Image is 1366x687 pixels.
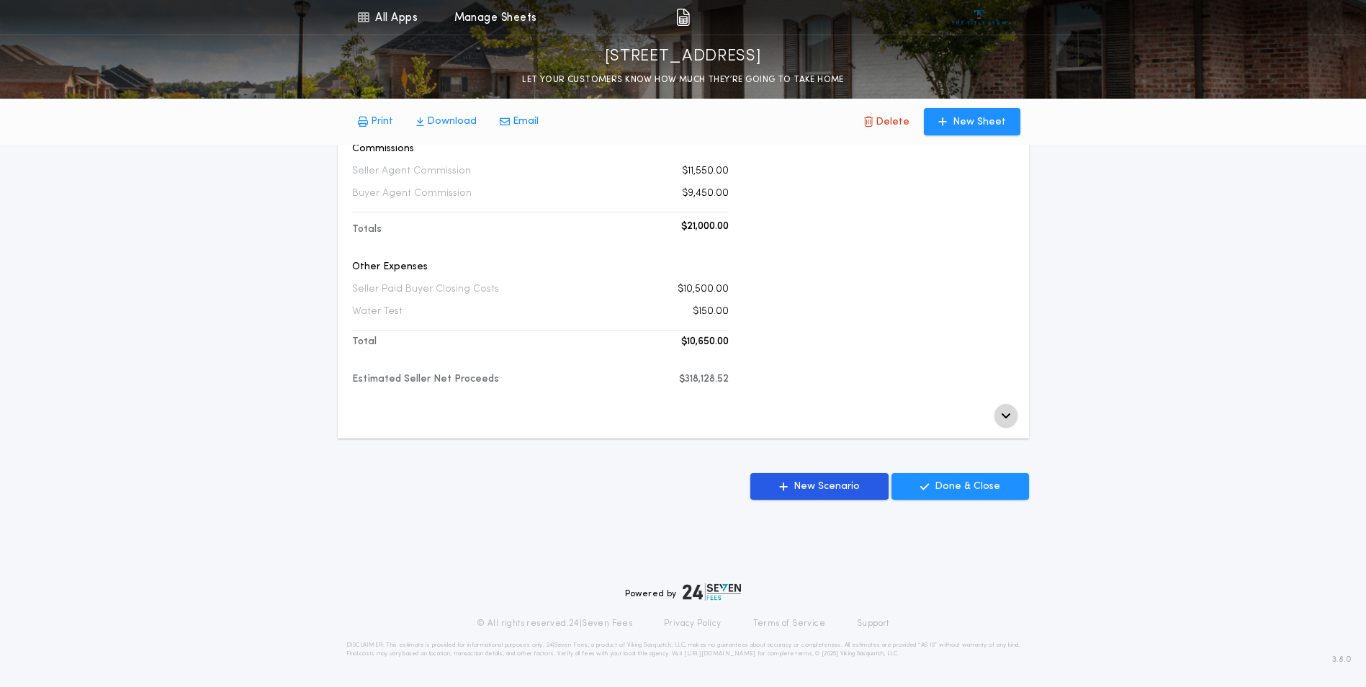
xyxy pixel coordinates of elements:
[346,641,1020,658] p: DISCLAIMER: This estimate is provided for informational purposes only. 24|Seven Fees, a product o...
[405,109,488,135] button: Download
[352,164,471,179] p: Seller Agent Commission
[625,583,742,601] div: Powered by
[352,305,403,319] p: Water Test
[682,164,729,179] p: $11,550.00
[952,10,1006,24] img: vs-icon
[352,187,472,201] p: Buyer Agent Commission
[682,187,729,201] p: $9,450.00
[684,651,755,657] a: [URL][DOMAIN_NAME]
[794,480,860,494] p: New Scenario
[352,372,499,387] p: Estimated Seller Net Proceeds
[857,618,889,629] a: Support
[605,45,762,68] p: [STREET_ADDRESS]
[346,109,405,135] button: Print
[681,220,729,234] p: $21,000.00
[679,372,729,387] p: $318,128.52
[876,115,909,130] p: Delete
[522,73,844,87] p: LET YOUR CUSTOMERS KNOW HOW MUCH THEY’RE GOING TO TAKE HOME
[891,473,1029,500] button: Done & Close
[678,282,729,297] p: $10,500.00
[683,583,742,601] img: logo
[693,305,729,319] p: $150.00
[853,108,921,135] button: Delete
[371,114,393,129] p: Print
[352,142,729,156] p: Commissions
[676,9,690,26] img: img
[935,480,1000,494] p: Done & Close
[953,115,1006,130] p: New Sheet
[924,108,1020,135] button: New Sheet
[488,109,550,135] button: Email
[477,618,632,629] p: © All rights reserved. 24|Seven Fees
[1332,653,1352,666] span: 3.8.0
[352,260,729,274] p: Other Expenses
[352,335,377,349] p: Total
[664,618,722,629] a: Privacy Policy
[352,282,499,297] p: Seller Paid Buyer Closing Costs
[750,473,889,500] button: New Scenario
[513,114,539,129] p: Email
[427,114,477,129] p: Download
[352,223,382,237] p: Totals
[681,335,729,349] p: $10,650.00
[753,618,825,629] a: Terms of Service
